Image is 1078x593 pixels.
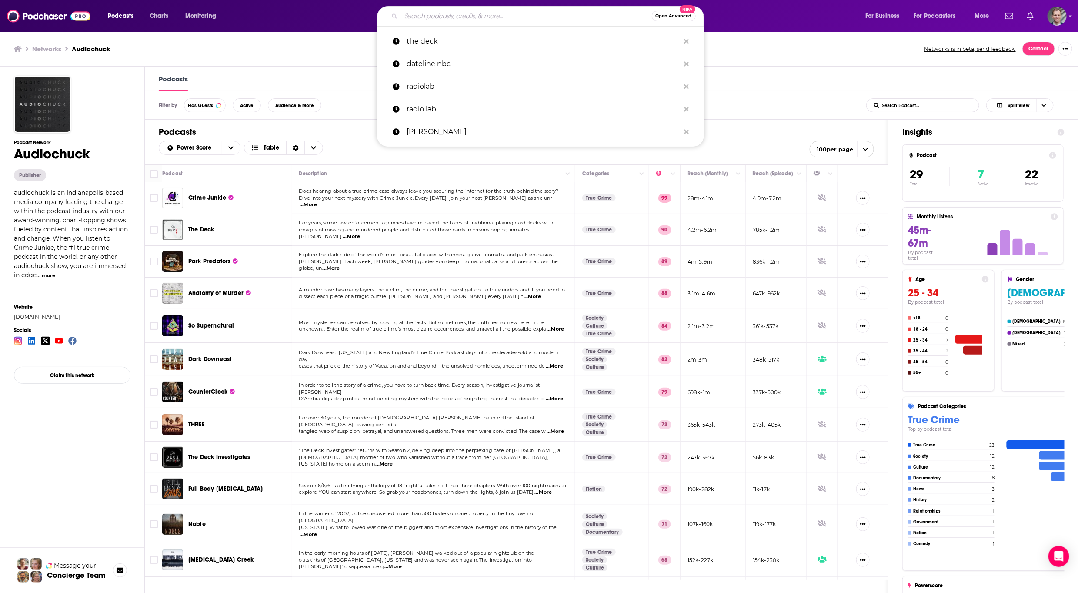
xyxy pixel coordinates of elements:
a: Society [582,356,607,363]
span: "The Deck Investigates" returns with Season 2, delving deep into the perplexing case of [PERSON_N... [299,447,561,453]
div: Search podcasts, credits, & more... [385,6,712,26]
span: Dark Downeast: [US_STATE] and New England's True Crime Podcast digs into the decades-old and mode... [299,349,559,362]
button: Column Actions [733,169,744,179]
h4: History [913,497,990,503]
h4: 25 - 34 [913,338,942,343]
p: 4.2m-6.2m [688,226,717,234]
a: True Crime [582,258,616,265]
span: Monitoring [185,10,216,22]
h4: 35 - 44 [913,348,942,354]
a: Full Body [MEDICAL_DATA] [188,485,263,493]
button: Choose View [986,98,1054,112]
a: Society [582,513,607,520]
a: Society [582,556,607,563]
a: Show notifications dropdown [1002,9,1017,23]
span: ... [37,271,40,279]
h4: 55+ [913,370,944,375]
span: Full Body [MEDICAL_DATA] [188,485,263,492]
span: unknown… Enter the realm of true crime’s most bizarre occurrences, and unravel all the possible e... [299,326,546,332]
button: open menu [222,141,240,154]
a: Culture [582,364,607,371]
a: The Deck Investigates [162,447,183,468]
button: Show profile menu [1048,7,1067,26]
a: Show notifications dropdown [1024,9,1037,23]
span: 100 per page [810,143,854,156]
span: D'Ambra digs deep into a mind-bending mystery with the hopes of reigniting interest in a decades ol [299,395,545,402]
h2: Choose View [986,98,1065,112]
a: CounterClock [188,388,235,396]
button: Open AdvancedNew [652,11,696,21]
button: Show More Button [856,418,870,432]
a: The Deck [188,225,214,234]
p: 56k-83k [753,454,774,461]
h4: [DEMOGRAPHIC_DATA] [1013,319,1061,324]
span: 29 [910,167,923,182]
a: True Crime [582,194,616,201]
p: 82 [658,355,671,364]
p: 88 [658,289,671,298]
button: Publisher [14,169,46,181]
span: In order to tell the story of a crime, you have to turn back time. Every season, Investigative jo... [299,382,540,395]
button: open menu [908,9,968,23]
span: Dive into your next mystery with Crime Junkie. Every [DATE], join your host [PERSON_NAME] as she unr [299,195,552,201]
span: A murder case has many layers: the victim, the crime, and the investigation. To truly understand ... [299,287,565,293]
a: True Crime [582,413,616,420]
button: Audience & More [268,98,321,112]
img: Anatomy of Murder [162,283,183,304]
a: Society [582,421,607,428]
div: Open Intercom Messenger [1048,546,1069,567]
div: Has Guests [814,168,826,179]
a: Culture [582,521,607,528]
button: Choose View [244,141,324,155]
a: [PERSON_NAME] [377,121,704,143]
a: Dark Downeast [162,349,183,370]
button: Show More Button [856,286,870,300]
a: Culture [582,322,607,329]
h3: Networks [32,45,61,53]
a: Anatomy of Murder [188,289,251,298]
p: 836k-1.2m [753,258,780,265]
p: 785k-1.2m [753,226,780,234]
p: 4m-5.9m [688,258,712,265]
p: radiolab [407,75,680,98]
span: cases that prickle the history of Vacationland and beyond – the unsolved homicides, undetermined de [299,363,545,369]
span: For Business [865,10,900,22]
a: True Crime [582,389,616,395]
div: Sort Direction [286,141,304,154]
span: More [975,10,989,22]
h4: Society [913,454,988,459]
p: 11k-17k [753,486,770,493]
h3: 25 - 34 [908,286,989,299]
span: Active [240,103,254,108]
a: Contact [1022,42,1055,56]
span: Toggle select row [150,322,158,330]
h1: Audiochuck [14,145,130,162]
span: ...More [534,489,552,496]
p: 73 [658,420,671,429]
span: 7 [978,167,984,182]
span: CounterClock [188,388,227,395]
div: Description [299,168,327,179]
button: Column Actions [794,169,804,179]
button: Column Actions [825,169,836,179]
span: ...More [547,326,564,333]
span: images of missing and murdered people and distributed those cards in prisons hoping inmates [PERS... [299,227,530,240]
h4: 45 - 54 [913,359,944,365]
a: Dark Downeast [188,355,231,364]
h4: <18 [913,315,944,321]
h4: 0 [945,315,948,321]
span: ...More [323,265,340,272]
button: Networks is in beta, send feedback. [921,45,1019,53]
p: 84 [658,322,671,330]
h4: Monthly Listens [917,214,1047,220]
h4: 19 [1063,319,1067,325]
p: 4.9m-7.2m [753,194,782,202]
img: Barbara Profile [30,571,42,583]
img: Crime Junkie [162,188,183,208]
h3: Concierge Team [47,571,106,580]
span: The Deck [188,226,214,233]
button: Column Actions [668,169,678,179]
a: THREE [188,420,205,429]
